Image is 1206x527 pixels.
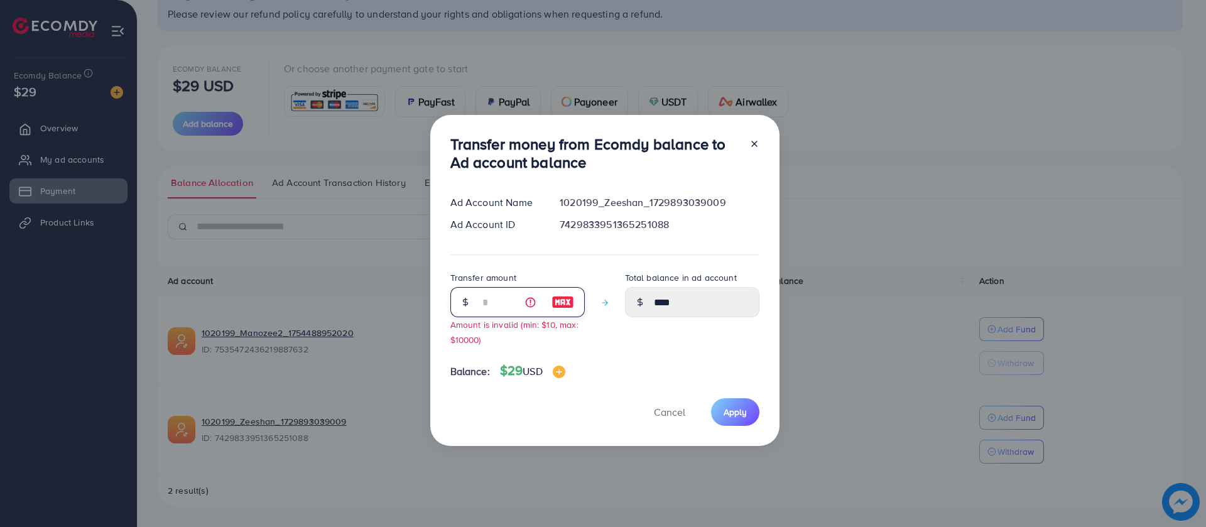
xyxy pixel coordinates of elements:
[711,398,759,425] button: Apply
[550,195,769,210] div: 1020199_Zeeshan_1729893039009
[450,271,516,284] label: Transfer amount
[450,135,739,171] h3: Transfer money from Ecomdy balance to Ad account balance
[450,364,490,379] span: Balance:
[625,271,737,284] label: Total balance in ad account
[553,366,565,378] img: image
[551,295,574,310] img: image
[440,217,550,232] div: Ad Account ID
[500,363,565,379] h4: $29
[638,398,701,425] button: Cancel
[450,318,579,345] small: Amount is invalid (min: $10, max: $10000)
[724,406,747,418] span: Apply
[440,195,550,210] div: Ad Account Name
[550,217,769,232] div: 7429833951365251088
[523,364,542,378] span: USD
[654,405,685,419] span: Cancel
